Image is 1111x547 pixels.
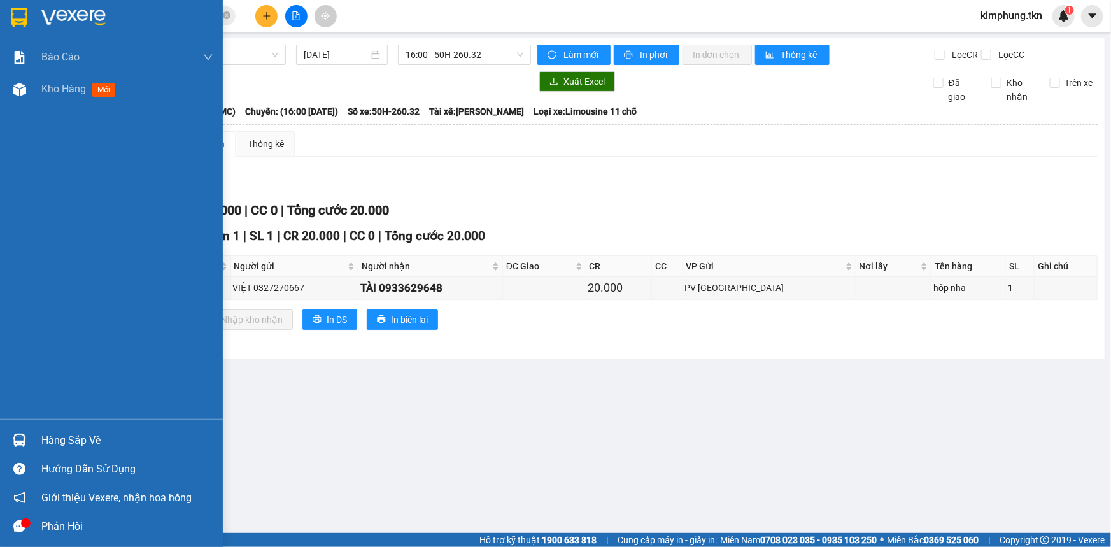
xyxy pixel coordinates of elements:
span: In DS [327,313,347,327]
span: Báo cáo [41,49,80,65]
span: caret-down [1087,10,1098,22]
sup: 1 [1065,6,1074,15]
span: | [606,533,608,547]
span: | [281,202,284,218]
button: syncLàm mới [537,45,611,65]
button: In đơn chọn [683,45,752,65]
span: Kho hàng [41,83,86,95]
strong: 0708 023 035 - 0935 103 250 [760,535,877,545]
button: downloadNhập kho nhận [197,309,293,330]
button: file-add [285,5,308,27]
div: Hướng dẫn sử dụng [41,460,213,479]
span: Trên xe [1060,76,1098,90]
span: In biên lai [391,313,428,327]
button: bar-chartThống kê [755,45,830,65]
span: Nơi lấy [860,259,919,273]
button: aim [315,5,337,27]
span: Loại xe: Limousine 11 chỗ [534,104,637,118]
span: notification [13,492,25,504]
span: printer [377,315,386,325]
span: Cung cấp máy in - giấy in: [618,533,717,547]
span: | [244,202,248,218]
img: solution-icon [13,51,26,64]
span: ⚪️ [880,537,884,543]
span: | [988,533,990,547]
span: close-circle [223,11,230,19]
span: Lọc CR [947,48,980,62]
span: close-circle [223,10,230,22]
input: 15/08/2025 [304,48,369,62]
span: printer [624,50,635,60]
th: CR [586,256,653,277]
th: Ghi chú [1035,256,1098,277]
span: Số xe: 50H-260.32 [348,104,420,118]
button: plus [255,5,278,27]
span: copyright [1040,536,1049,544]
span: printer [313,315,322,325]
span: Tài xế: [PERSON_NAME] [429,104,524,118]
span: Đã giao [944,76,982,104]
th: SL [1006,256,1035,277]
span: | [243,229,246,243]
img: warehouse-icon [13,434,26,447]
span: Thống kê [781,48,819,62]
span: Đơn 1 [206,229,240,243]
span: file-add [292,11,301,20]
div: 1 [1008,281,1032,295]
span: 16:00 - 50H-260.32 [406,45,523,64]
div: 20.000 [588,279,650,297]
span: aim [321,11,330,20]
span: mới [92,83,115,97]
span: | [277,229,280,243]
span: sync [548,50,558,60]
strong: 0369 525 060 [924,535,979,545]
img: logo-vxr [11,8,27,27]
div: hôp nha [933,281,1003,295]
button: caret-down [1081,5,1103,27]
span: message [13,520,25,532]
span: Tổng cước 20.000 [287,202,389,218]
span: Kho nhận [1001,76,1040,104]
span: CC 0 [350,229,375,243]
img: icon-new-feature [1058,10,1070,22]
div: Hàng sắp về [41,431,213,450]
span: Người gửi [234,259,345,273]
span: down [203,52,213,62]
span: CR 20.000 [283,229,340,243]
div: Phản hồi [41,517,213,536]
button: printerIn phơi [614,45,679,65]
span: Miền Nam [720,533,877,547]
div: VIỆT 0327270667 [233,281,356,295]
span: Giới thiệu Vexere, nhận hoa hồng [41,490,192,506]
button: printerIn biên lai [367,309,438,330]
span: bar-chart [765,50,776,60]
td: PV Tây Ninh [683,277,856,299]
span: SL 1 [250,229,274,243]
span: plus [262,11,271,20]
span: Lọc CC [993,48,1026,62]
span: ĐC Giao [506,259,572,273]
span: Hỗ trợ kỹ thuật: [479,533,597,547]
span: Tổng cước 20.000 [385,229,485,243]
div: TÀI 0933629648 [360,280,500,297]
strong: 1900 633 818 [542,535,597,545]
span: | [378,229,381,243]
button: printerIn DS [302,309,357,330]
span: 1 [1067,6,1072,15]
span: In phơi [640,48,669,62]
div: PV [GEOGRAPHIC_DATA] [685,281,854,295]
span: download [549,77,558,87]
div: Thống kê [248,137,284,151]
span: Xuất Excel [563,75,605,89]
span: kimphung.tkn [970,8,1052,24]
th: Tên hàng [931,256,1006,277]
img: warehouse-icon [13,83,26,96]
span: VP Gửi [686,259,843,273]
span: Làm mới [563,48,600,62]
span: Người nhận [362,259,490,273]
span: Miền Bắc [887,533,979,547]
span: | [343,229,346,243]
th: CC [652,256,683,277]
span: question-circle [13,463,25,475]
span: Chuyến: (16:00 [DATE]) [245,104,338,118]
